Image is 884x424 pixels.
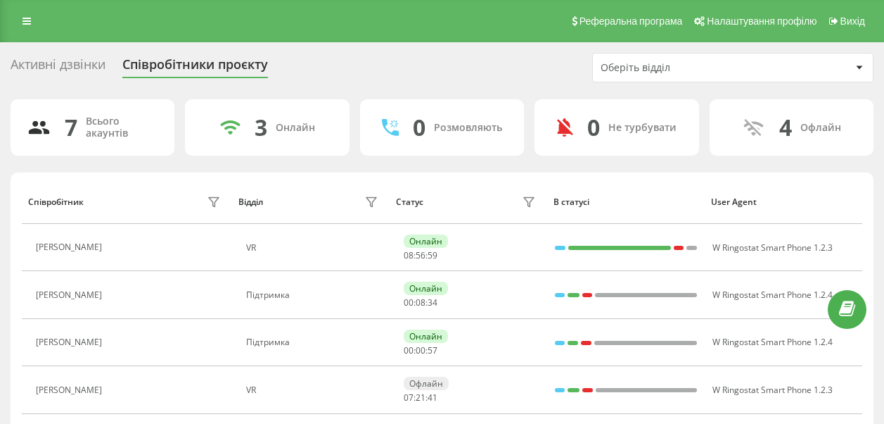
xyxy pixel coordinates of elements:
span: 57 [428,344,437,356]
div: Підтримка [246,290,382,300]
div: 7 [65,114,77,141]
div: Розмовляють [434,122,502,134]
div: : : [404,251,437,261]
div: Підтримка [246,337,382,347]
div: : : [404,393,437,403]
span: 21 [416,392,425,404]
div: Офлайн [800,122,841,134]
div: Онлайн [404,235,448,248]
div: 0 [587,114,600,141]
div: Співробітник [28,197,84,207]
div: Статус [396,197,423,207]
div: VR [246,385,382,395]
span: 08 [404,249,414,261]
span: 00 [404,344,414,356]
span: 00 [416,344,425,356]
div: : : [404,346,437,356]
div: : : [404,298,437,308]
span: W Ringostat Smart Phone 1.2.4 [712,336,833,348]
span: 08 [416,297,425,308]
div: Не турбувати [608,122,677,134]
span: Вихід [840,15,865,27]
div: Відділ [238,197,263,207]
span: W Ringostat Smart Phone 1.2.3 [712,242,833,254]
div: User Agent [711,197,855,207]
span: Реферальна програма [579,15,683,27]
div: VR [246,243,382,253]
span: 34 [428,297,437,308]
div: [PERSON_NAME] [36,385,105,395]
div: В статусі [553,197,698,207]
div: [PERSON_NAME] [36,337,105,347]
span: 41 [428,392,437,404]
div: Офлайн [404,377,449,390]
div: Онлайн [276,122,315,134]
div: Онлайн [404,282,448,295]
div: Співробітники проєкту [122,57,268,79]
div: 4 [779,114,792,141]
span: 59 [428,249,437,261]
span: 00 [404,297,414,308]
div: 3 [255,114,267,141]
div: 0 [413,114,425,141]
div: Активні дзвінки [11,57,105,79]
div: Онлайн [404,330,448,343]
div: [PERSON_NAME] [36,290,105,300]
div: [PERSON_NAME] [36,242,105,252]
span: W Ringostat Smart Phone 1.2.3 [712,384,833,396]
div: Оберіть відділ [601,62,769,74]
div: Всього акаунтів [86,116,158,139]
span: W Ringostat Smart Phone 1.2.4 [712,289,833,301]
span: 07 [404,392,414,404]
span: Налаштування профілю [707,15,816,27]
span: 56 [416,249,425,261]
